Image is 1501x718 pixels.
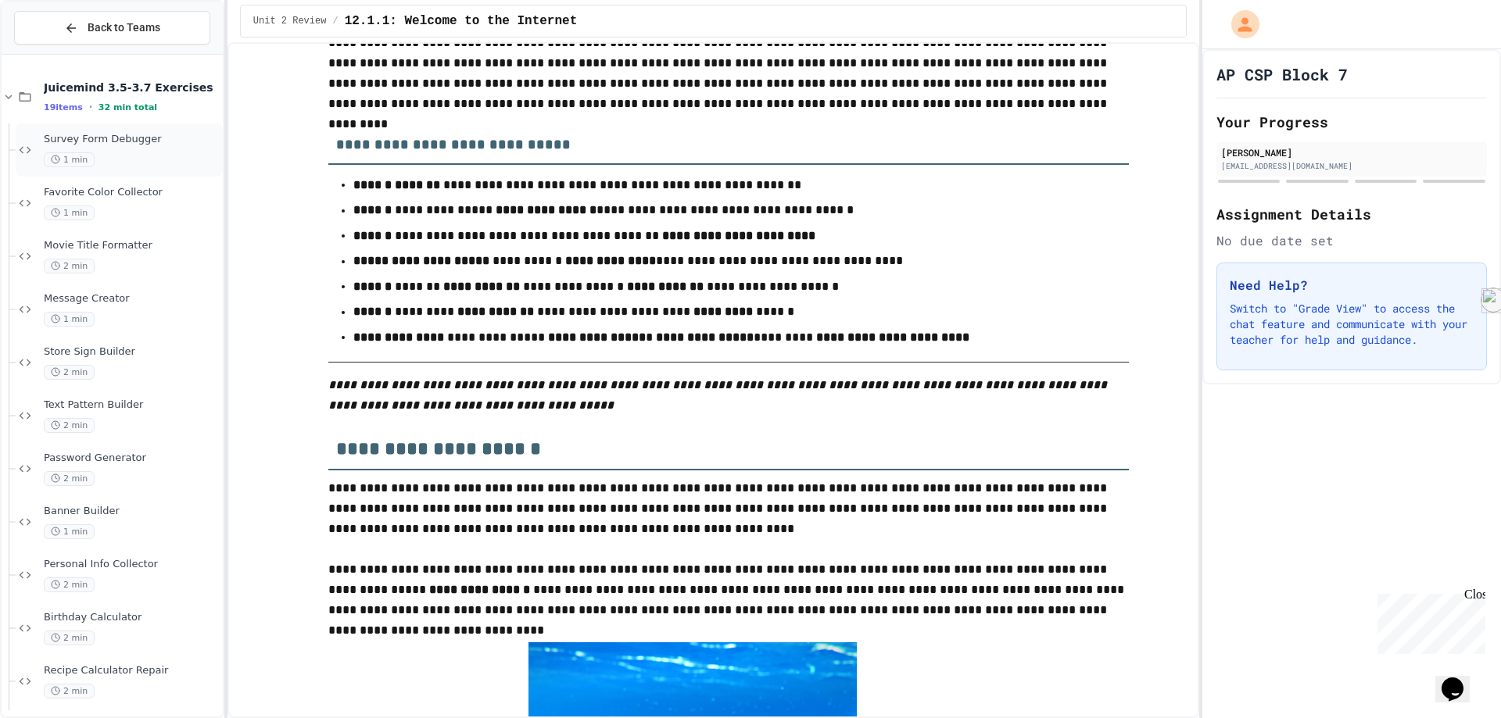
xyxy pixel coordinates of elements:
span: Password Generator [44,452,220,465]
span: 19 items [44,102,83,113]
h2: Assignment Details [1216,203,1487,225]
span: 12.1.1: Welcome to the Internet [345,12,578,30]
span: Juicemind 3.5-3.7 Exercises [44,80,220,95]
span: Back to Teams [88,20,160,36]
div: No due date set [1216,231,1487,250]
span: Text Pattern Builder [44,398,220,412]
h3: Need Help? [1230,276,1474,295]
button: Back to Teams [14,11,210,45]
span: Personal Info Collector [44,558,220,571]
div: Chat with us now!Close [6,6,108,99]
span: Banner Builder [44,505,220,518]
span: 32 min total [99,102,157,113]
span: 2 min [44,418,95,433]
span: • [89,101,92,113]
span: Recipe Calculator Repair [44,664,220,677]
span: 1 min [44,524,95,539]
span: Movie Title Formatter [44,239,220,252]
span: 2 min [44,684,95,698]
span: Favorite Color Collector [44,186,220,199]
span: 1 min [44,205,95,220]
span: 2 min [44,577,95,592]
div: [EMAIL_ADDRESS][DOMAIN_NAME] [1221,160,1482,172]
span: 2 min [44,471,95,486]
span: 2 min [44,630,95,645]
span: 1 min [44,152,95,167]
span: Message Creator [44,292,220,305]
span: Survey Form Debugger [44,133,220,146]
div: [PERSON_NAME] [1221,145,1482,159]
span: 2 min [44,365,95,380]
span: / [332,15,338,27]
h1: AP CSP Block 7 [1216,63,1348,85]
span: 1 min [44,312,95,327]
span: Unit 2 Review [253,15,327,27]
span: Birthday Calculator [44,611,220,624]
div: My Account [1215,6,1263,42]
span: 2 min [44,259,95,273]
h2: Your Progress [1216,111,1487,133]
span: Store Sign Builder [44,345,220,359]
p: Switch to "Grade View" to access the chat feature and communicate with your teacher for help and ... [1230,301,1474,348]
